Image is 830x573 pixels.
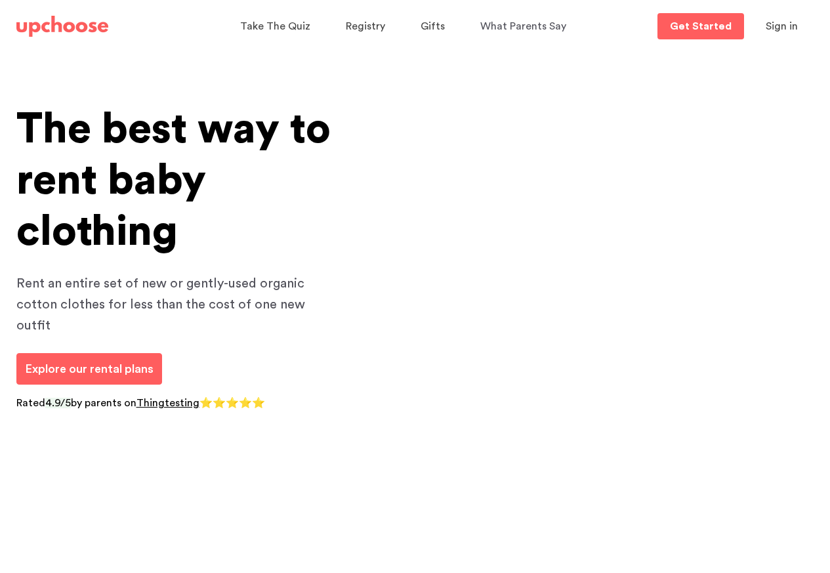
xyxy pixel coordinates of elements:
[16,16,108,37] img: UpChoose
[657,13,744,39] a: Get Started
[480,14,570,39] a: What Parents Say
[766,21,798,32] span: Sign in
[670,21,732,32] p: Get Started
[136,398,199,408] a: Thingtesting
[16,273,331,336] p: Rent an entire set of new or gently-used organic cotton clothes for less than the cost of one new...
[16,108,331,253] span: The best way to rent baby clothing
[45,398,71,408] span: 4.9/5
[16,398,45,408] span: Rated
[199,398,265,408] span: ⭐⭐⭐⭐⭐
[480,21,566,32] span: What Parents Say
[346,21,385,32] span: Registry
[346,14,389,39] a: Registry
[421,14,449,39] a: Gifts
[749,13,814,39] button: Sign in
[16,13,108,40] a: UpChoose
[240,14,314,39] a: Take The Quiz
[240,21,310,32] span: Take The Quiz
[16,353,162,385] a: Explore our rental plans
[25,363,154,375] span: Explore our rental plans
[71,398,136,408] span: by parents on
[421,21,445,32] span: Gifts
